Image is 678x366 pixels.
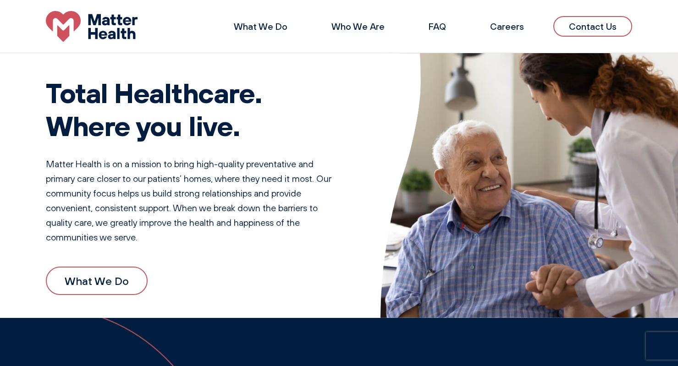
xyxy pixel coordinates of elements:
[46,267,148,295] a: What We Do
[490,21,524,32] a: Careers
[553,16,632,37] a: Contact Us
[331,21,385,32] a: Who We Are
[234,21,287,32] a: What We Do
[46,157,344,245] p: Matter Health is on a mission to bring high-quality preventative and primary care closer to our p...
[46,76,344,142] h1: Total Healthcare. Where you live.
[429,21,446,32] a: FAQ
